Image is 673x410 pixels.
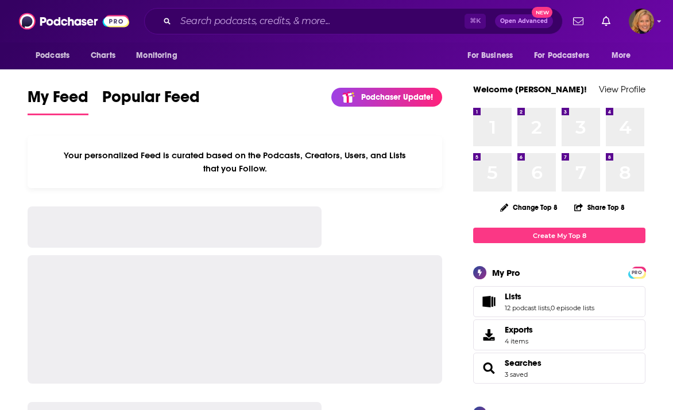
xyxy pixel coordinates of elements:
span: Popular Feed [102,87,200,114]
a: Charts [83,45,122,67]
span: PRO [630,268,644,277]
span: Lists [505,291,521,302]
a: Lists [505,291,594,302]
a: PRO [630,268,644,276]
button: open menu [128,45,192,67]
button: Change Top 8 [493,200,564,214]
a: Lists [477,294,500,310]
button: Show profile menu [629,9,654,34]
span: Charts [91,48,115,64]
button: open menu [604,45,645,67]
button: open menu [527,45,606,67]
a: Searches [505,358,542,368]
span: For Business [467,48,513,64]
div: Search podcasts, credits, & more... [144,8,563,34]
span: Open Advanced [500,18,548,24]
span: Lists [473,286,645,317]
a: View Profile [599,84,645,95]
a: Exports [473,319,645,350]
a: Popular Feed [102,87,200,115]
a: Welcome [PERSON_NAME]! [473,84,587,95]
a: Create My Top 8 [473,228,645,243]
button: open menu [28,45,84,67]
div: My Pro [492,267,520,278]
span: 4 items [505,337,533,345]
button: open menu [459,45,527,67]
span: Podcasts [36,48,69,64]
span: Exports [505,325,533,335]
span: More [612,48,631,64]
a: My Feed [28,87,88,115]
input: Search podcasts, credits, & more... [176,12,465,30]
a: 3 saved [505,370,528,378]
span: Logged in as LauraHVM [629,9,654,34]
span: My Feed [28,87,88,114]
a: 0 episode lists [551,304,594,312]
button: Share Top 8 [574,196,625,218]
a: Show notifications dropdown [568,11,588,31]
span: Searches [473,353,645,384]
span: New [532,7,552,18]
span: For Podcasters [534,48,589,64]
button: Open AdvancedNew [495,14,553,28]
a: 12 podcast lists [505,304,550,312]
p: Podchaser Update! [361,92,433,102]
span: , [550,304,551,312]
a: Searches [477,360,500,376]
a: Show notifications dropdown [597,11,615,31]
span: Exports [477,327,500,343]
img: User Profile [629,9,654,34]
span: ⌘ K [465,14,486,29]
div: Your personalized Feed is curated based on the Podcasts, Creators, Users, and Lists that you Follow. [28,136,442,188]
img: Podchaser - Follow, Share and Rate Podcasts [19,10,129,32]
span: Monitoring [136,48,177,64]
